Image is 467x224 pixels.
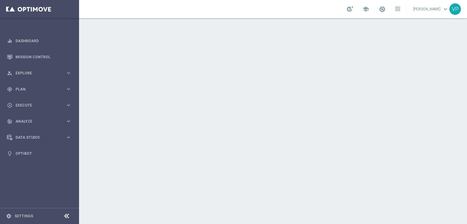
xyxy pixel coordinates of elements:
[413,5,449,14] a: [PERSON_NAME]
[16,120,66,123] span: Analyze
[7,145,71,161] div: Optibot
[362,6,369,12] span: school
[16,136,66,139] span: Data Studio
[7,49,71,65] div: Mission Control
[442,6,449,12] span: keyboard_arrow_down
[16,49,71,65] a: Mission Control
[16,145,71,161] a: Optibot
[15,214,33,218] a: Settings
[16,87,66,91] span: Plan
[16,104,66,107] span: Execute
[66,70,71,76] i: keyboard_arrow_right
[7,135,66,140] div: Data Studio
[16,33,71,49] a: Dashboard
[7,87,66,92] div: Plan
[66,102,71,108] i: keyboard_arrow_right
[66,134,71,140] i: keyboard_arrow_right
[66,118,71,124] i: keyboard_arrow_right
[449,3,461,15] div: VP
[7,119,12,124] i: track_changes
[7,151,12,156] i: lightbulb
[7,103,66,108] div: Execute
[7,70,66,76] div: Explore
[66,86,71,92] i: keyboard_arrow_right
[7,70,12,76] i: person_search
[6,213,12,219] i: settings
[7,38,12,44] i: equalizer
[7,119,66,124] div: Analyze
[7,103,12,108] i: play_circle_outline
[16,71,66,75] span: Explore
[7,87,12,92] i: gps_fixed
[7,33,71,49] div: Dashboard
